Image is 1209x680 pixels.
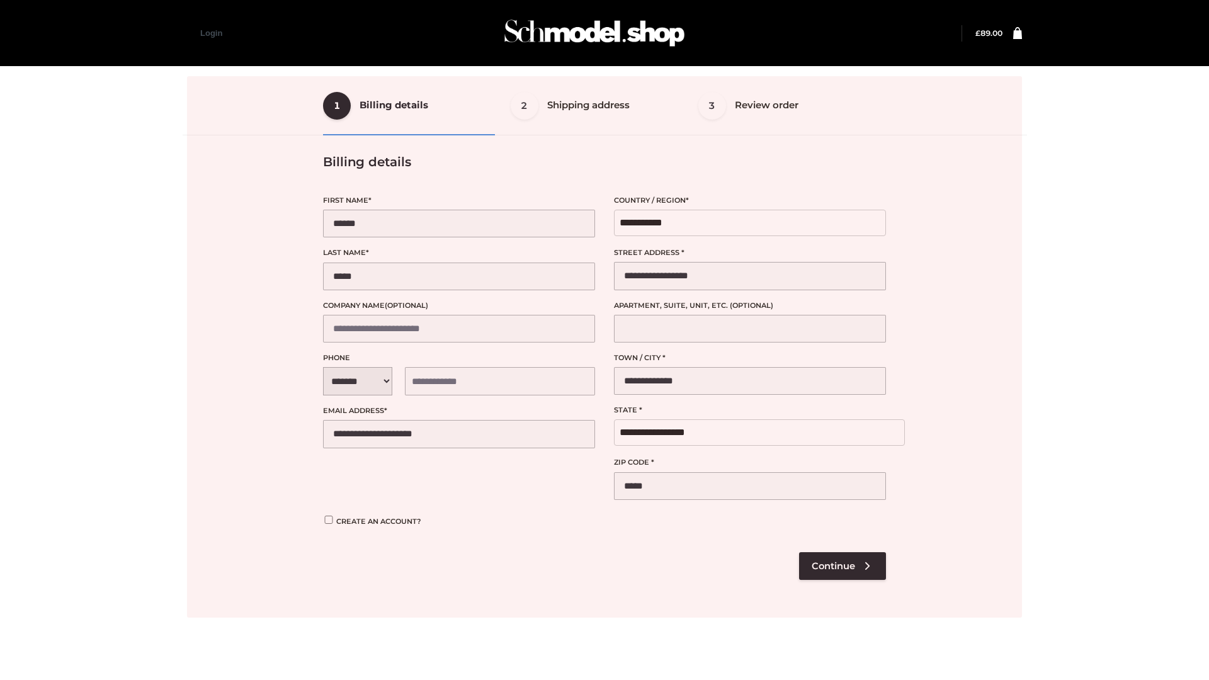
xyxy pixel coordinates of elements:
bdi: 89.00 [975,28,1002,38]
span: £ [975,28,980,38]
a: £89.00 [975,28,1002,38]
img: Schmodel Admin 964 [500,8,689,58]
a: Login [200,28,222,38]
